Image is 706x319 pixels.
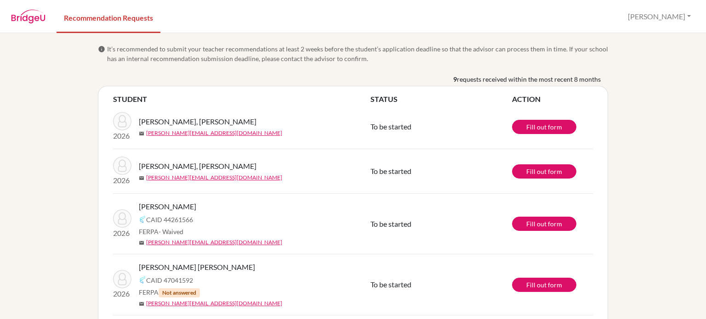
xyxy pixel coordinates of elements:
[139,227,183,236] span: FERPA
[159,228,183,235] span: - Waived
[11,10,46,23] img: BridgeU logo
[139,216,146,223] img: Common App logo
[113,157,131,175] img: Johan, Maradiaga Torres
[113,270,131,288] img: Paredes Torres, Victoria Maria
[139,116,256,127] span: [PERSON_NAME], [PERSON_NAME]
[146,299,282,308] a: [PERSON_NAME][EMAIL_ADDRESS][DOMAIN_NAME]
[113,288,131,299] p: 2026
[113,130,131,141] p: 2026
[113,228,131,239] p: 2026
[512,278,576,292] a: Fill out form
[512,120,576,134] a: Fill out form
[370,280,411,289] span: To be started
[139,287,200,297] span: FERPA
[512,164,576,179] a: Fill out form
[139,131,144,136] span: mail
[139,161,256,172] span: [PERSON_NAME], [PERSON_NAME]
[370,167,411,175] span: To be started
[370,219,411,228] span: To be started
[512,217,576,231] a: Fill out form
[146,275,193,285] span: CAID 47041592
[113,94,370,105] th: STUDENT
[146,215,193,224] span: CAID 44261566
[113,175,131,186] p: 2026
[113,209,131,228] img: Osorio, Giulianna
[57,1,160,33] a: Recommendation Requests
[457,74,601,84] span: requests received within the most recent 8 months
[139,240,144,246] span: mail
[139,262,255,273] span: [PERSON_NAME] [PERSON_NAME]
[146,238,282,246] a: [PERSON_NAME][EMAIL_ADDRESS][DOMAIN_NAME]
[146,173,282,182] a: [PERSON_NAME][EMAIL_ADDRESS][DOMAIN_NAME]
[453,74,457,84] b: 9
[139,201,196,212] span: [PERSON_NAME]
[512,94,593,105] th: ACTION
[113,112,131,130] img: Adrian, Lardizabal Hernandez
[139,175,144,181] span: mail
[624,8,695,25] button: [PERSON_NAME]
[370,122,411,131] span: To be started
[146,129,282,137] a: [PERSON_NAME][EMAIL_ADDRESS][DOMAIN_NAME]
[98,45,105,53] span: info
[159,288,200,297] span: Not answered
[139,276,146,284] img: Common App logo
[139,301,144,307] span: mail
[107,44,608,63] span: It’s recommended to submit your teacher recommendations at least 2 weeks before the student’s app...
[370,94,512,105] th: STATUS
